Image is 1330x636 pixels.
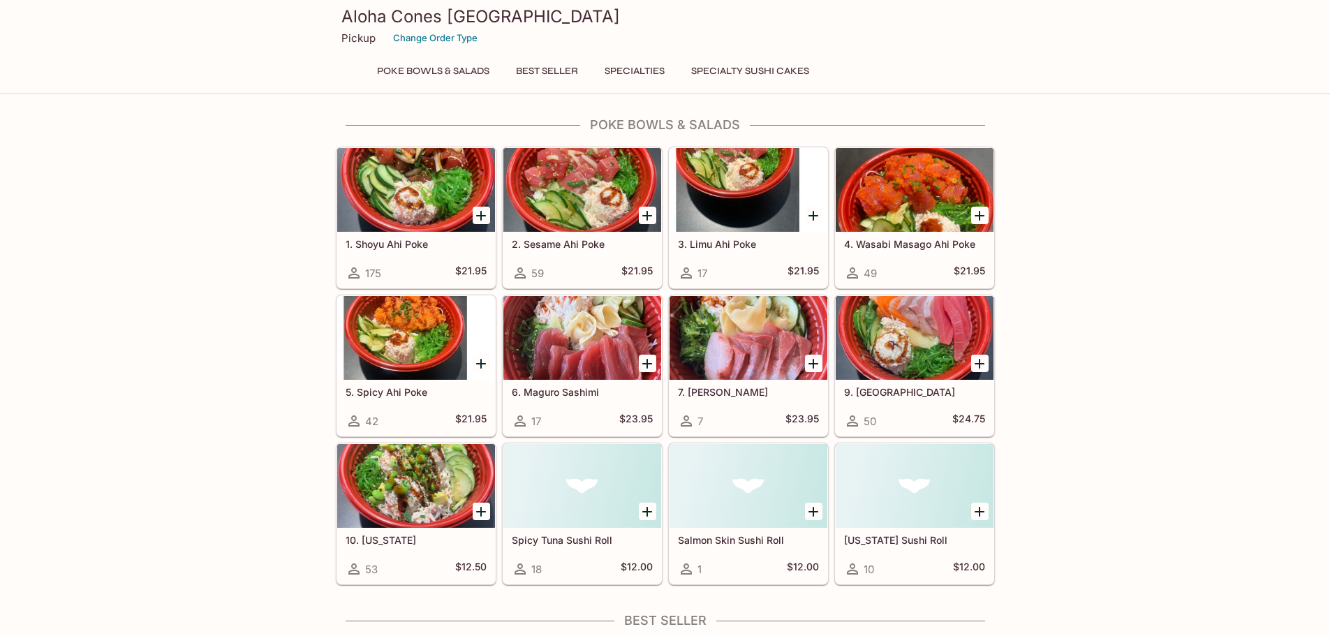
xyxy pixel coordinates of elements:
[473,503,490,520] button: Add 10. California
[697,563,702,576] span: 1
[864,563,874,576] span: 10
[512,238,653,250] h5: 2. Sesame Ahi Poke
[697,267,707,280] span: 17
[669,443,828,584] a: Salmon Skin Sushi Roll1$12.00
[785,413,819,429] h5: $23.95
[788,265,819,281] h5: $21.95
[336,613,995,628] h4: Best Seller
[639,207,656,224] button: Add 2. Sesame Ahi Poke
[531,563,542,576] span: 18
[512,386,653,398] h5: 6. Maguro Sashimi
[844,534,985,546] h5: [US_STATE] Sushi Roll
[678,238,819,250] h5: 3. Limu Ahi Poke
[346,386,487,398] h5: 5. Spicy Ahi Poke
[337,443,496,584] a: 10. [US_STATE]53$12.50
[337,295,496,436] a: 5. Spicy Ahi Poke42$21.95
[455,265,487,281] h5: $21.95
[971,207,989,224] button: Add 4. Wasabi Masago Ahi Poke
[455,561,487,577] h5: $12.50
[805,503,822,520] button: Add Salmon Skin Sushi Roll
[787,561,819,577] h5: $12.00
[503,295,662,436] a: 6. Maguro Sashimi17$23.95
[346,238,487,250] h5: 1. Shoyu Ahi Poke
[844,238,985,250] h5: 4. Wasabi Masago Ahi Poke
[639,355,656,372] button: Add 6. Maguro Sashimi
[835,147,994,288] a: 4. Wasabi Masago Ahi Poke49$21.95
[670,296,827,380] div: 7. Hamachi Sashimi
[864,267,877,280] span: 49
[337,147,496,288] a: 1. Shoyu Ahi Poke175$21.95
[337,296,495,380] div: 5. Spicy Ahi Poke
[844,386,985,398] h5: 9. [GEOGRAPHIC_DATA]
[365,267,381,280] span: 175
[953,561,985,577] h5: $12.00
[835,295,994,436] a: 9. [GEOGRAPHIC_DATA]50$24.75
[369,61,497,81] button: Poke Bowls & Salads
[805,355,822,372] button: Add 7. Hamachi Sashimi
[531,415,541,428] span: 17
[341,6,989,27] h3: Aloha Cones [GEOGRAPHIC_DATA]
[669,295,828,436] a: 7. [PERSON_NAME]7$23.95
[836,444,993,528] div: California Sushi Roll
[836,148,993,232] div: 4. Wasabi Masago Ahi Poke
[512,534,653,546] h5: Spicy Tuna Sushi Roll
[954,265,985,281] h5: $21.95
[684,61,817,81] button: Specialty Sushi Cakes
[473,355,490,372] button: Add 5. Spicy Ahi Poke
[503,296,661,380] div: 6. Maguro Sashimi
[836,296,993,380] div: 9. Charashi
[473,207,490,224] button: Add 1. Shoyu Ahi Poke
[639,503,656,520] button: Add Spicy Tuna Sushi Roll
[365,563,378,576] span: 53
[346,534,487,546] h5: 10. [US_STATE]
[678,534,819,546] h5: Salmon Skin Sushi Roll
[508,61,586,81] button: Best Seller
[503,444,661,528] div: Spicy Tuna Sushi Roll
[971,503,989,520] button: Add California Sushi Roll
[336,117,995,133] h4: Poke Bowls & Salads
[621,265,653,281] h5: $21.95
[697,415,703,428] span: 7
[805,207,822,224] button: Add 3. Limu Ahi Poke
[503,443,662,584] a: Spicy Tuna Sushi Roll18$12.00
[597,61,672,81] button: Specialties
[835,443,994,584] a: [US_STATE] Sushi Roll10$12.00
[341,31,376,45] p: Pickup
[455,413,487,429] h5: $21.95
[619,413,653,429] h5: $23.95
[387,27,484,49] button: Change Order Type
[621,561,653,577] h5: $12.00
[337,444,495,528] div: 10. California
[503,148,661,232] div: 2. Sesame Ahi Poke
[864,415,876,428] span: 50
[503,147,662,288] a: 2. Sesame Ahi Poke59$21.95
[669,147,828,288] a: 3. Limu Ahi Poke17$21.95
[531,267,544,280] span: 59
[670,444,827,528] div: Salmon Skin Sushi Roll
[670,148,827,232] div: 3. Limu Ahi Poke
[337,148,495,232] div: 1. Shoyu Ahi Poke
[365,415,378,428] span: 42
[971,355,989,372] button: Add 9. Charashi
[952,413,985,429] h5: $24.75
[678,386,819,398] h5: 7. [PERSON_NAME]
